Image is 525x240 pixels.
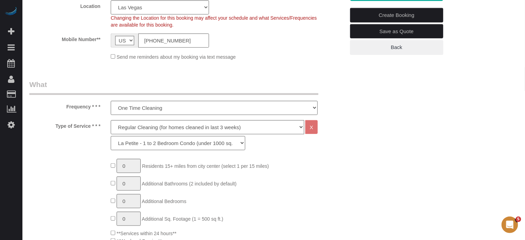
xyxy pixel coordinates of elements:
[138,33,209,48] input: Mobile Number**
[24,101,106,110] label: Frequency * * *
[111,15,317,28] span: Changing the Location for this booking may affect your schedule and what Services/Frequencies are...
[24,0,106,10] label: Location
[142,181,237,186] span: Additional Bathrooms (2 included by default)
[29,79,318,95] legend: What
[350,24,443,39] a: Save as Quote
[24,33,106,43] label: Mobile Number**
[4,7,18,17] img: Automaid Logo
[516,217,521,222] span: 5
[24,120,106,129] label: Type of Service * * *
[142,199,186,204] span: Additional Bedrooms
[350,8,443,22] a: Create Booking
[142,216,223,222] span: Additional Sq. Footage (1 = 500 sq ft.)
[142,163,269,169] span: Residents 15+ miles from city center (select 1 per 15 miles)
[117,54,236,60] span: Send me reminders about my booking via text message
[350,40,443,55] a: Back
[117,231,177,236] span: **Services within 24 hours**
[502,217,518,233] iframe: Intercom live chat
